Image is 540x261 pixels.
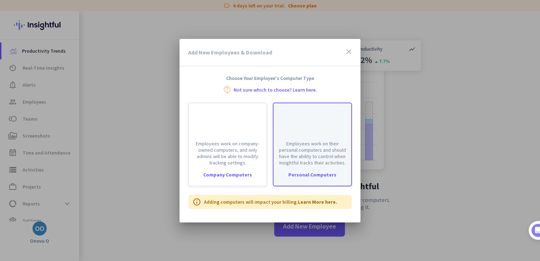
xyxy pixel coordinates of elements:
h4: Choose Your Employee's Computer Type [180,75,360,81]
h3: Add New Employees & Download [188,50,272,55]
div: Personal Computers [274,172,351,177]
i: contact_support [223,86,231,94]
a: Not sure which to choose? Learn here. [234,87,317,92]
div: Company Computers [189,172,266,177]
i: close [345,47,353,56]
p: Employees work on company-owned computers, and only admins will be able to modify tracking settings. [193,140,262,166]
a: Learn More here. [298,199,337,205]
p: Employees work on their personal computers and should have the ability to control when Insightful... [278,140,347,166]
i: info [193,198,201,206]
p: Adding computers will impact your billing. [204,198,337,205]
